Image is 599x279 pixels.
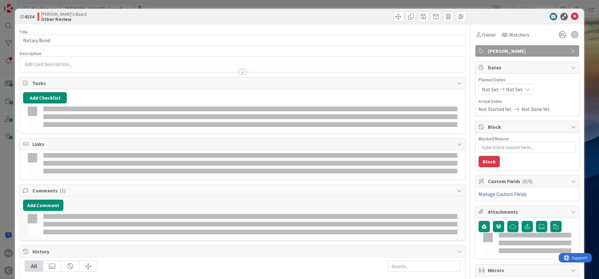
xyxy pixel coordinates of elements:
span: ( 0/0 ) [522,178,533,184]
input: type card name here... [20,35,465,46]
span: Block [488,123,568,131]
label: Title [20,29,28,35]
span: Dates [488,64,568,71]
button: Add Checklist [23,92,67,103]
span: [PERSON_NAME]'s Board [41,12,87,17]
span: ( 1 ) [60,187,66,194]
span: Links [32,140,454,148]
span: History [32,248,454,255]
span: Planned Dates [479,77,576,83]
a: Manage Custom Fields [479,191,527,197]
span: Attachments [488,208,568,216]
span: Actual Dates [479,98,576,105]
span: Support [13,1,28,8]
b: Other Review [41,17,87,22]
span: Not Started Yet [479,105,512,113]
span: Description [20,51,41,56]
span: Not Done Yet [522,105,550,113]
span: Not Set [482,86,499,93]
label: Blocked Reason [479,136,509,142]
button: Add Comment [23,200,63,211]
span: Comments [32,187,454,194]
span: ID [20,13,34,20]
span: [PERSON_NAME] [488,47,568,55]
span: Tasks [32,79,454,87]
span: Owner [482,31,496,38]
div: All [25,261,43,272]
span: Custom Fields [488,177,568,185]
b: 4154 [24,13,34,20]
span: Watchers [509,31,529,38]
button: Block [479,156,500,167]
span: Not Set [506,86,523,93]
input: Search... [388,261,460,272]
span: Mirrors [488,267,568,274]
